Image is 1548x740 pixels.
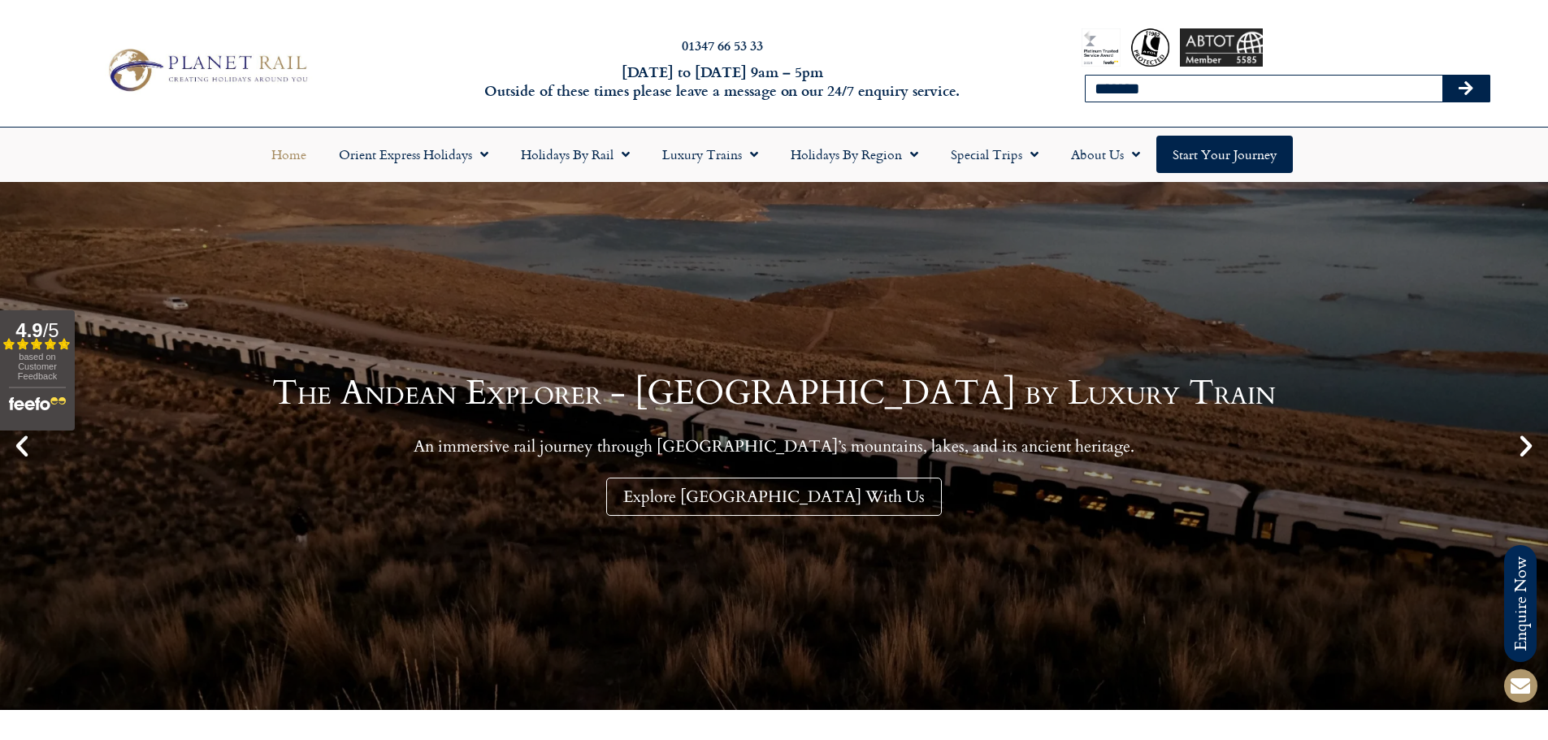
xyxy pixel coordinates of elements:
[255,136,323,173] a: Home
[100,44,313,96] img: Planet Rail Train Holidays Logo
[8,136,1540,173] nav: Menu
[1512,432,1540,460] div: Next slide
[323,136,505,173] a: Orient Express Holidays
[505,136,646,173] a: Holidays by Rail
[272,376,1276,410] h1: The Andean Explorer - [GEOGRAPHIC_DATA] by Luxury Train
[417,63,1028,101] h6: [DATE] to [DATE] 9am – 5pm Outside of these times please leave a message on our 24/7 enquiry serv...
[1055,136,1156,173] a: About Us
[8,432,36,460] div: Previous slide
[934,136,1055,173] a: Special Trips
[1442,76,1489,102] button: Search
[774,136,934,173] a: Holidays by Region
[682,36,763,54] a: 01347 66 53 33
[1156,136,1293,173] a: Start your Journey
[606,478,942,516] a: Explore [GEOGRAPHIC_DATA] With Us
[272,436,1276,457] p: An immersive rail journey through [GEOGRAPHIC_DATA]’s mountains, lakes, and its ancient heritage.
[646,136,774,173] a: Luxury Trains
